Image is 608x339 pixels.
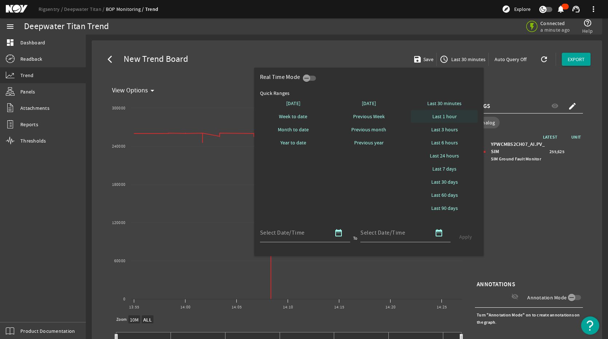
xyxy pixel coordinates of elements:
[351,126,386,133] span: Previous month
[411,123,478,136] button: Last 3 hours
[411,136,478,149] button: Last 6 hours
[335,136,402,149] button: Previous year
[411,110,478,123] button: Last 1 hour
[260,110,327,123] button: Week to date
[411,149,478,162] button: Last 24 hours
[260,89,478,97] div: Quick Ranges
[411,188,478,202] button: Last 60 days
[432,165,456,172] span: Last 7 days
[354,139,384,146] span: Previous year
[431,204,458,212] span: Last 90 days
[353,113,385,120] span: Previous Week
[430,152,459,159] span: Last 24 hours
[335,123,402,136] button: Previous month
[260,97,327,110] button: [DATE]
[411,175,478,188] button: Last 30 days
[435,228,443,237] mat-icon: date_range
[411,97,478,110] button: Last 30 minutes
[279,113,307,120] span: Week to date
[260,228,325,237] input: Select Date/Time
[260,123,327,136] button: Month to date
[427,100,461,107] span: Last 30 minutes
[411,162,478,175] button: Last 7 days
[432,113,457,120] span: Last 1 hour
[411,202,478,215] button: Last 90 days
[581,316,599,335] button: Open Resource Center
[335,110,402,123] button: Previous Week
[353,235,358,242] div: To
[431,178,458,186] span: Last 30 days
[360,228,426,237] input: Select Date/Time
[278,126,309,133] span: Month to date
[260,73,303,81] div: Real Time Mode
[431,191,458,199] span: Last 60 days
[334,228,343,237] mat-icon: date_range
[280,139,306,146] span: Year to date
[286,100,300,107] span: [DATE]
[431,139,458,146] span: Last 6 hours
[362,100,376,107] span: [DATE]
[335,97,402,110] button: [DATE]
[260,136,327,149] button: Year to date
[431,126,458,133] span: Last 3 hours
